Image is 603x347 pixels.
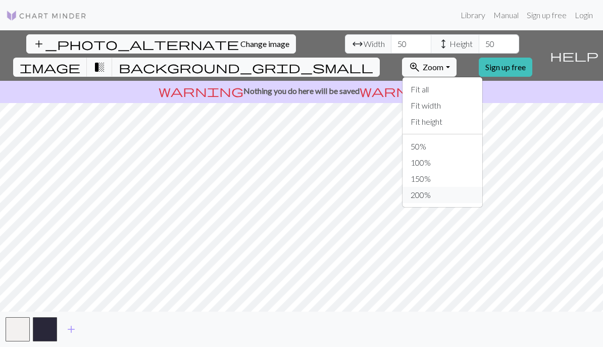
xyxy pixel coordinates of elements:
[159,84,243,98] span: warning
[403,138,482,155] button: 50%
[457,5,489,25] a: Library
[403,187,482,203] button: 200%
[6,10,87,22] img: Logo
[351,37,364,51] span: arrow_range
[403,97,482,114] button: Fit width
[240,39,289,48] span: Change image
[33,37,239,51] span: add_photo_alternate
[93,60,106,74] span: transition_fade
[403,81,482,97] button: Fit all
[20,60,80,74] span: image
[402,58,456,77] button: Zoom
[59,320,84,339] button: Add color
[545,30,603,81] button: Help
[423,62,443,72] span: Zoom
[489,5,523,25] a: Manual
[409,60,421,74] span: zoom_in
[437,37,449,51] span: height
[360,84,444,98] span: warning
[403,114,482,130] button: Fit height
[65,322,77,336] span: add
[119,60,373,74] span: background_grid_small
[479,58,532,77] a: Sign up free
[4,85,599,97] p: Nothing you do here will be saved
[550,48,598,63] span: help
[523,5,571,25] a: Sign up free
[403,171,482,187] button: 150%
[364,38,385,50] span: Width
[403,155,482,171] button: 100%
[571,5,597,25] a: Login
[449,38,473,50] span: Height
[26,34,296,54] button: Change image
